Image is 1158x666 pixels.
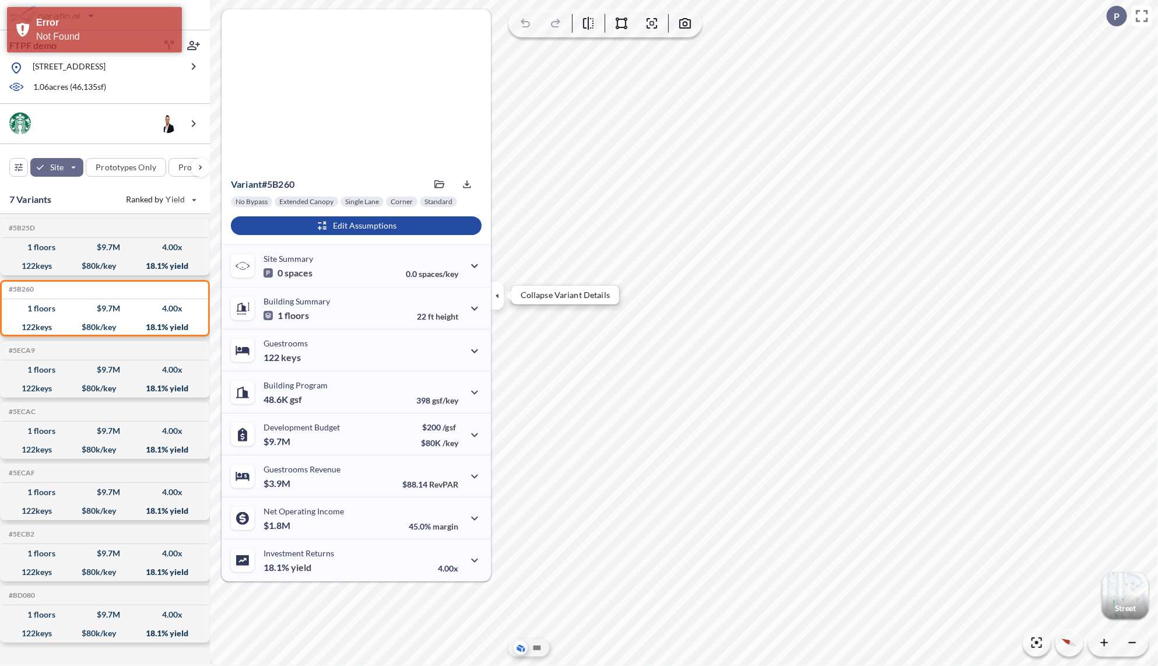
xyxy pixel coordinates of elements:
p: Net Operating Income [264,506,344,516]
button: Site [30,158,83,177]
p: 1.06 acres ( 46,135 sf) [33,81,106,94]
button: Ranked by Yield [117,190,204,209]
h5: Click to copy the code [6,530,34,538]
h5: Click to copy the code [6,591,35,600]
p: $200 [421,422,458,432]
p: Extended Canopy [279,197,334,206]
p: Edit Assumptions [333,220,396,232]
p: 398 [416,395,458,405]
p: 1 [264,310,309,321]
h5: Click to copy the code [6,285,34,293]
p: Guestrooms Revenue [264,464,341,474]
p: Building Program [264,380,328,390]
span: gsf/key [432,395,458,405]
h5: Click to copy the code [6,346,35,355]
p: 122 [264,352,301,363]
p: P [1114,11,1120,22]
div: Error [36,16,173,30]
p: Building Summary [264,296,330,306]
div: Not Found [36,30,173,44]
p: Site [50,162,64,173]
p: Site Summary [264,254,313,264]
p: Guestrooms [264,338,308,348]
button: Program [169,158,231,177]
span: gsf [290,394,302,405]
p: $88.14 [402,479,458,489]
p: Single Lane [345,197,379,206]
p: 7 Variants [9,192,52,206]
img: BrandImage [9,113,31,134]
p: Development Budget [264,422,340,432]
p: 48.6K [264,394,302,405]
button: Site Plan [530,641,544,655]
span: spaces [285,267,313,279]
p: Collapse Variant Details [521,290,610,300]
p: [STREET_ADDRESS] [33,61,106,75]
button: Edit Assumptions [231,216,482,235]
p: Standard [424,197,452,206]
p: $3.9M [264,478,292,489]
span: height [436,311,458,321]
p: Street [1115,604,1136,613]
p: Program [178,162,211,173]
img: Switcher Image [1102,573,1149,619]
span: keys [281,352,301,363]
h5: Click to copy the code [6,469,35,477]
span: /key [443,438,458,448]
span: margin [433,521,458,531]
button: Prototypes Only [86,158,166,177]
p: Corner [391,197,413,206]
p: # 5b260 [231,178,294,190]
p: 45.0% [409,521,458,531]
span: Variant [231,178,262,190]
h5: Click to copy the code [6,224,35,232]
h5: Click to copy the code [6,408,36,416]
p: $1.8M [264,520,292,531]
p: Prototypes Only [96,162,156,173]
p: 0 [264,267,313,279]
p: No Bypass [236,197,268,206]
button: Aerial View [514,641,528,655]
p: $9.7M [264,436,292,447]
p: Investment Returns [264,548,334,558]
span: yield [291,562,311,573]
span: /gsf [443,422,456,432]
span: ft [428,311,434,321]
span: Yield [166,194,185,205]
span: floors [285,310,309,321]
p: 18.1% [264,562,311,573]
span: RevPAR [429,479,458,489]
img: user logo [159,114,177,133]
span: spaces/key [419,269,458,279]
p: 22 [417,311,458,321]
button: Switcher ImageStreet [1102,573,1149,619]
p: $80K [421,438,458,448]
p: 4.00x [438,563,458,573]
p: 0.0 [406,269,458,279]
